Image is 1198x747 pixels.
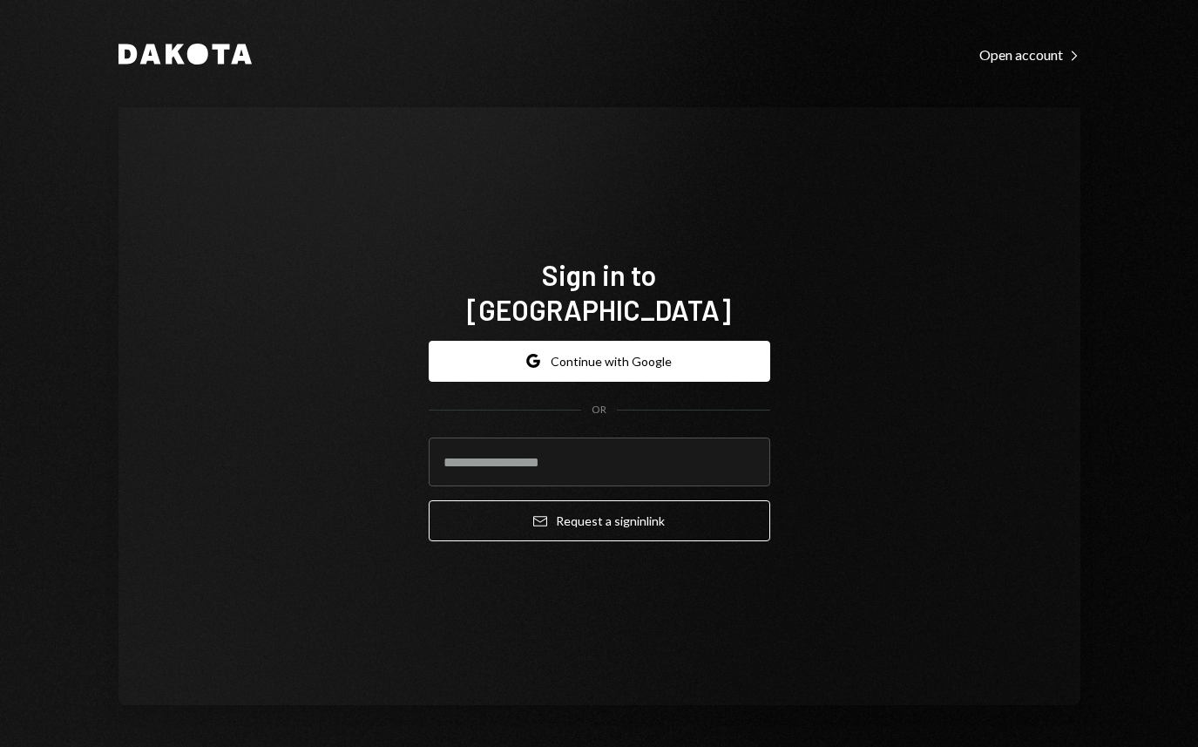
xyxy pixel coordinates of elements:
[429,341,770,382] button: Continue with Google
[592,403,606,418] div: OR
[979,46,1080,64] div: Open account
[979,44,1080,64] a: Open account
[429,500,770,541] button: Request a signinlink
[429,257,770,327] h1: Sign in to [GEOGRAPHIC_DATA]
